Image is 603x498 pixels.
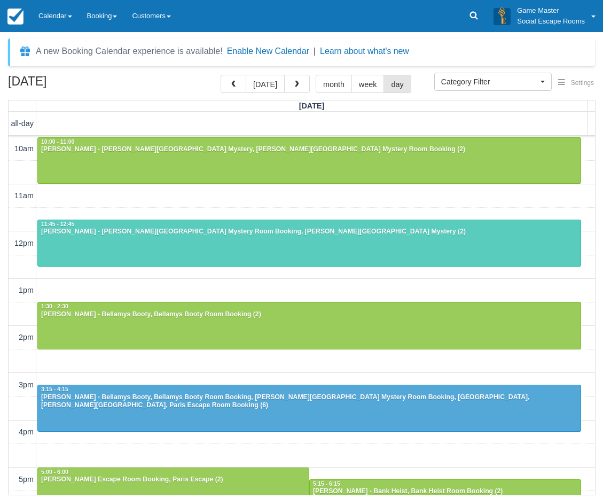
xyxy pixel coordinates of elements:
[320,46,409,56] a: Learn about what's new
[41,310,578,319] div: [PERSON_NAME] - Bellamys Booty, Bellamys Booty Room Booking (2)
[246,75,285,93] button: [DATE]
[313,481,340,487] span: 5:15 - 6:15
[351,75,385,93] button: week
[299,102,325,110] span: [DATE]
[227,46,309,57] button: Enable New Calendar
[19,286,34,294] span: 1pm
[41,145,578,154] div: [PERSON_NAME] - [PERSON_NAME][GEOGRAPHIC_DATA] Mystery, [PERSON_NAME][GEOGRAPHIC_DATA] Mystery Ro...
[14,191,34,200] span: 11am
[11,119,34,128] span: all-day
[37,385,581,432] a: 3:15 - 4:15[PERSON_NAME] - Bellamys Booty, Bellamys Booty Room Booking, [PERSON_NAME][GEOGRAPHIC_...
[19,475,34,484] span: 5pm
[571,79,594,87] span: Settings
[37,302,581,349] a: 1:30 - 2:30[PERSON_NAME] - Bellamys Booty, Bellamys Booty Room Booking (2)
[41,393,578,410] div: [PERSON_NAME] - Bellamys Booty, Bellamys Booty Room Booking, [PERSON_NAME][GEOGRAPHIC_DATA] Myste...
[14,239,34,247] span: 12pm
[19,380,34,389] span: 3pm
[312,487,578,496] div: [PERSON_NAME] - Bank Heist, Bank Heist Room Booking (2)
[36,45,223,58] div: A new Booking Calendar experience is available!
[37,137,581,184] a: 10:00 - 11:00[PERSON_NAME] - [PERSON_NAME][GEOGRAPHIC_DATA] Mystery, [PERSON_NAME][GEOGRAPHIC_DAT...
[552,75,600,91] button: Settings
[8,75,143,95] h2: [DATE]
[41,221,74,227] span: 11:45 - 12:45
[441,76,538,87] span: Category Filter
[41,139,74,145] span: 10:00 - 11:00
[19,333,34,341] span: 2pm
[494,7,511,25] img: A3
[517,5,585,16] p: Game Master
[517,16,585,27] p: Social Escape Rooms
[41,228,578,236] div: [PERSON_NAME] - [PERSON_NAME][GEOGRAPHIC_DATA] Mystery Room Booking, [PERSON_NAME][GEOGRAPHIC_DAT...
[41,476,306,484] div: [PERSON_NAME] Escape Room Booking, Paris Escape (2)
[41,304,68,309] span: 1:30 - 2:30
[7,9,24,25] img: checkfront-main-nav-mini-logo.png
[383,75,411,93] button: day
[316,75,352,93] button: month
[434,73,552,91] button: Category Filter
[314,46,316,56] span: |
[14,144,34,153] span: 10am
[19,427,34,436] span: 4pm
[41,386,68,392] span: 3:15 - 4:15
[41,469,68,475] span: 5:00 - 6:00
[37,220,581,267] a: 11:45 - 12:45[PERSON_NAME] - [PERSON_NAME][GEOGRAPHIC_DATA] Mystery Room Booking, [PERSON_NAME][G...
